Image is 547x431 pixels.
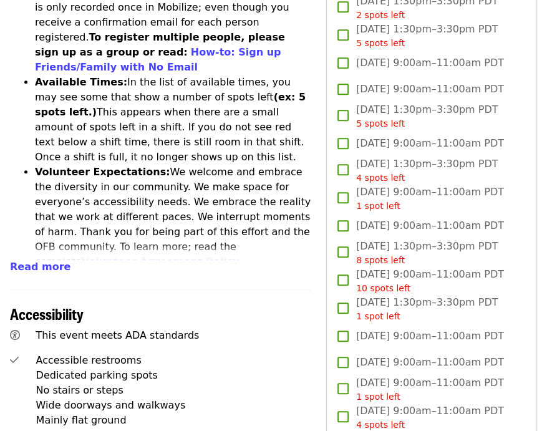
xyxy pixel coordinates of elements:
div: Accessible restrooms [36,353,311,368]
div: No stairs or steps [36,383,311,398]
span: [DATE] 1:30pm–3:30pm PDT [356,157,498,185]
span: [DATE] 9:00am–11:00am PDT [356,267,504,295]
strong: Volunteer Expectations: [35,166,170,178]
strong: (ex: 5 spots left.) [35,91,306,118]
div: Mainly flat ground [36,413,311,428]
span: 2 spots left [356,10,405,20]
span: 5 spots left [356,38,405,48]
i: check icon [10,354,19,366]
div: Wide doorways and walkways [36,398,311,413]
li: In the list of available times, you may see some that show a number of spots left This appears wh... [35,75,311,165]
span: Accessibility [10,303,84,324]
li: We welcome and embrace the diversity in our community. We make space for everyone’s accessibility... [35,165,311,269]
a: Volunteer Agreement Policy [82,256,240,268]
span: 4 spots left [356,420,405,430]
span: [DATE] 1:30pm–3:30pm PDT [356,295,498,323]
span: [DATE] 9:00am–11:00am PDT [356,136,504,151]
span: [DATE] 9:00am–11:00am PDT [356,355,504,370]
span: [DATE] 9:00am–11:00am PDT [356,375,504,404]
span: [DATE] 9:00am–11:00am PDT [356,185,504,213]
span: 1 spot left [356,311,400,321]
span: 4 spots left [356,173,405,183]
span: [DATE] 1:30pm–3:30pm PDT [356,22,498,50]
span: Read more [10,261,70,273]
strong: Available Times: [35,76,127,88]
span: 1 spot left [356,392,400,402]
span: 10 spots left [356,283,410,293]
span: [DATE] 1:30pm–3:30pm PDT [356,102,498,130]
span: 1 spot left [356,201,400,211]
i: universal-access icon [10,329,20,341]
strong: To register multiple people, please sign up as a group or read: [35,31,285,58]
span: [DATE] 9:00am–11:00am PDT [356,82,504,97]
span: [DATE] 9:00am–11:00am PDT [356,56,504,70]
button: Read more [10,259,70,274]
a: How-to: Sign up Friends/Family with No Email [35,46,281,73]
span: [DATE] 9:00am–11:00am PDT [356,218,504,233]
span: 8 spots left [356,255,405,265]
span: [DATE] 9:00am–11:00am PDT [356,329,504,344]
span: 5 spots left [356,119,405,128]
span: [DATE] 1:30pm–3:30pm PDT [356,239,498,267]
div: Dedicated parking spots [36,368,311,383]
span: This event meets ADA standards [36,329,200,341]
